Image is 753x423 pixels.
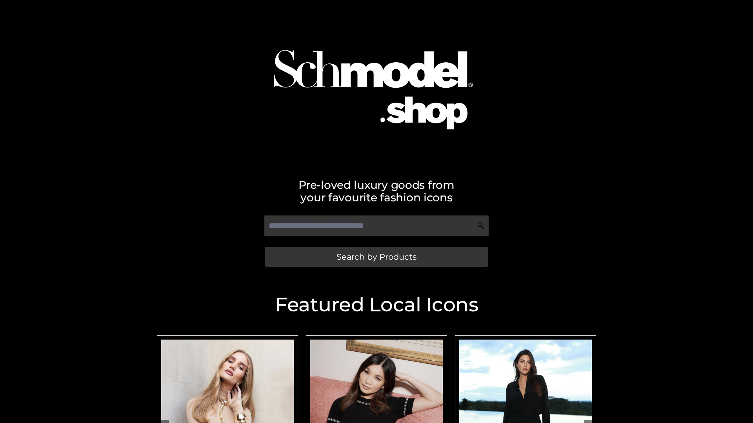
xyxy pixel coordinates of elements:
span: Search by Products [336,253,417,261]
img: Search Icon [477,222,485,230]
h2: Featured Local Icons​ [153,295,600,315]
h2: Pre-loved luxury goods from your favourite fashion icons [153,179,600,204]
a: Search by Products [265,247,488,267]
